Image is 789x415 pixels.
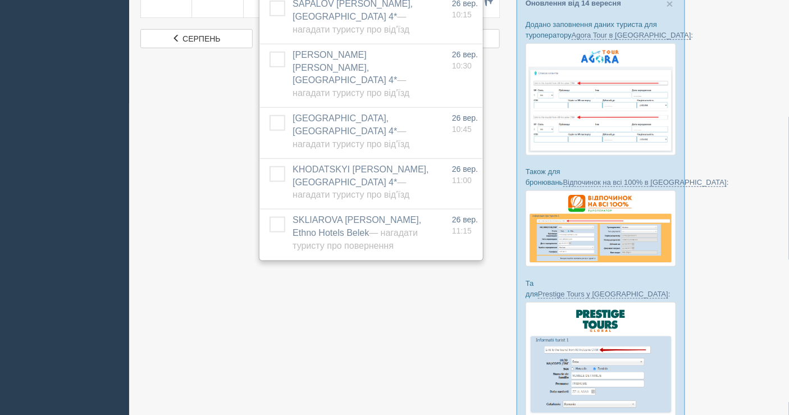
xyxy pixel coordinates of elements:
[293,215,421,250] span: SKLIAROVA [PERSON_NAME], Ethno Hotels Belek
[452,163,478,186] a: 26 вер. 11:00
[293,126,409,149] span: — Нагадати туристу про від'їзд
[452,112,478,135] a: 26 вер. 10:45
[293,12,409,34] span: — Нагадати туристу про від'їзд
[538,290,668,299] a: Prestige Tours у [GEOGRAPHIC_DATA]
[452,176,472,185] span: 11:00
[452,215,478,224] span: 26 вер.
[452,49,478,71] a: 26 вер. 10:30
[572,31,691,40] a: Agora Tour в [GEOGRAPHIC_DATA]
[452,125,472,134] span: 10:45
[293,113,409,149] span: [GEOGRAPHIC_DATA], [GEOGRAPHIC_DATA] 4*
[452,113,478,122] span: 26 вер.
[293,113,409,149] a: [GEOGRAPHIC_DATA], [GEOGRAPHIC_DATA] 4*— Нагадати туристу про від'їзд
[452,226,472,235] span: 11:15
[452,61,472,70] span: 10:30
[452,10,472,19] span: 10:15
[526,43,676,156] img: agora-tour-%D1%84%D0%BE%D1%80%D0%BC%D0%B0-%D0%B1%D1%80%D0%BE%D0%BD%D1%8E%D0%B2%D0%B0%D0%BD%D0%BD%...
[293,50,409,98] span: [PERSON_NAME] [PERSON_NAME], [GEOGRAPHIC_DATA] 4*
[293,50,409,98] a: [PERSON_NAME] [PERSON_NAME], [GEOGRAPHIC_DATA] 4*— Нагадати туристу про від'їзд
[293,215,421,250] a: SKLIAROVA [PERSON_NAME], Ethno Hotels Belek— Нагадати туристу про повернення
[293,228,418,250] span: — Нагадати туристу про повернення
[526,166,676,188] p: Також для бронювань :
[452,214,478,236] a: 26 вер. 11:15
[452,50,478,59] span: 26 вер.
[140,29,253,48] a: серпень
[563,178,727,187] a: Відпочинок на всі 100% в [GEOGRAPHIC_DATA]
[526,190,676,267] img: otdihnavse100--%D1%84%D0%BE%D1%80%D0%BC%D0%B0-%D0%B1%D1%80%D0%BE%D0%BD%D0%B8%D1%80%D0%BE%D0%B2%D0...
[526,278,676,299] p: Та для :
[293,165,428,200] span: KHODATSKYI [PERSON_NAME], [GEOGRAPHIC_DATA] 4*
[452,165,478,174] span: 26 вер.
[183,34,220,43] span: серпень
[293,165,428,200] a: KHODATSKYI [PERSON_NAME], [GEOGRAPHIC_DATA] 4*— Нагадати туристу про від'їзд
[526,19,676,40] p: Додано заповнення даних туриста для туроператору :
